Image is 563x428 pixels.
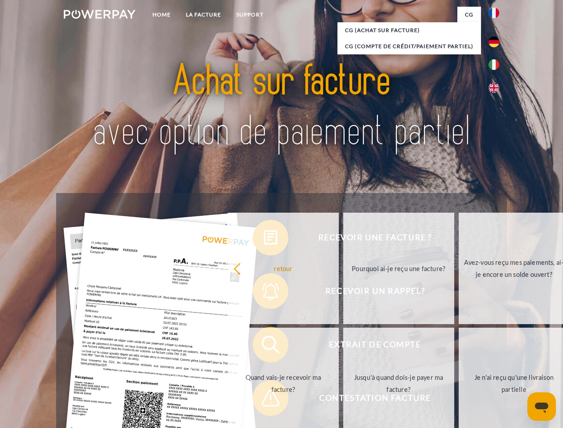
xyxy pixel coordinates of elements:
img: it [489,59,499,70]
a: LA FACTURE [178,7,229,23]
iframe: Bouton de lancement de la fenêtre de messagerie [527,392,556,421]
img: logo-powerpay-white.svg [64,10,136,19]
div: Quand vais-je recevoir ma facture? [233,371,333,395]
img: en [489,82,499,93]
a: CG (Compte de crédit/paiement partiel) [337,38,481,54]
a: Support [229,7,271,23]
a: CG [457,7,481,23]
a: Home [145,7,178,23]
img: title-powerpay_fr.svg [85,43,478,171]
div: Jusqu'à quand dois-je payer ma facture? [349,371,449,395]
img: fr [489,8,499,18]
div: Pourquoi ai-je reçu une facture? [349,262,449,274]
div: retour [233,262,333,274]
img: de [489,37,499,47]
a: CG (achat sur facture) [337,22,481,38]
